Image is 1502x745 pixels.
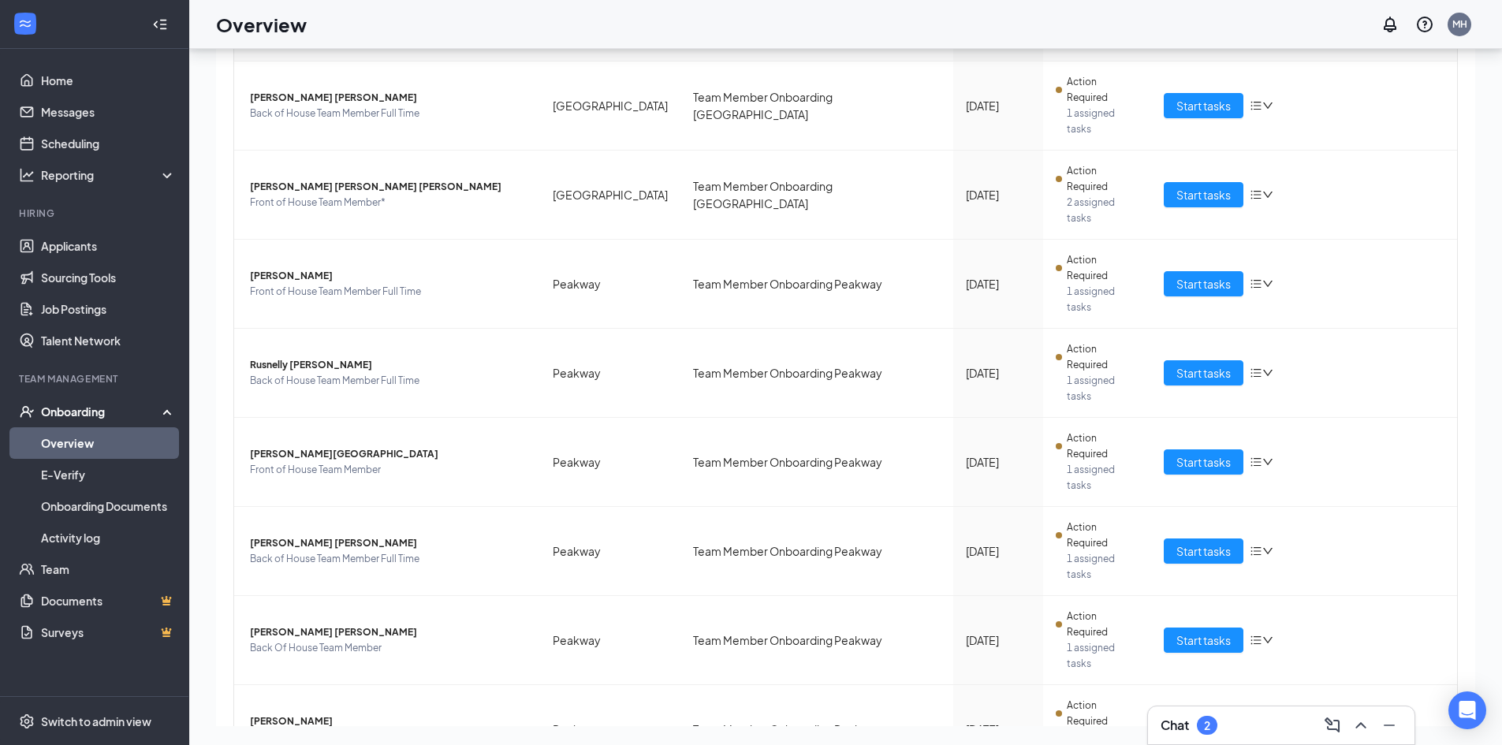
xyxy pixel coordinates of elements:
span: bars [1250,545,1262,557]
span: 1 assigned tasks [1067,373,1139,404]
td: Peakway [540,507,680,596]
a: Overview [41,427,176,459]
svg: Collapse [152,17,168,32]
button: ChevronUp [1348,713,1373,738]
span: down [1262,456,1273,467]
span: [PERSON_NAME] [PERSON_NAME] [250,535,527,551]
span: bars [1250,367,1262,379]
h1: Overview [216,11,307,38]
svg: WorkstreamLogo [17,16,33,32]
td: Team Member Onboarding [GEOGRAPHIC_DATA] [680,151,953,240]
span: down [1262,189,1273,200]
div: Switch to admin view [41,713,151,729]
span: [PERSON_NAME] [PERSON_NAME] [250,624,527,640]
td: Peakway [540,240,680,329]
span: [PERSON_NAME][GEOGRAPHIC_DATA] [250,446,527,462]
td: Team Member Onboarding Peakway [680,240,953,329]
td: Peakway [540,596,680,685]
div: 2 [1204,719,1210,732]
button: ComposeMessage [1320,713,1345,738]
span: Action Required [1067,520,1139,551]
span: down [1262,278,1273,289]
div: [DATE] [966,275,1031,292]
span: Back of House Team Member Full Time [250,551,527,567]
span: Start tasks [1176,275,1231,292]
span: Back Of House Team Member [250,640,527,656]
span: down [1262,546,1273,557]
button: Start tasks [1164,538,1243,564]
span: Start tasks [1176,186,1231,203]
svg: Notifications [1381,15,1400,34]
span: down [1262,100,1273,111]
span: Start tasks [1176,97,1231,114]
td: Team Member Onboarding [GEOGRAPHIC_DATA] [680,61,953,151]
span: [PERSON_NAME] [PERSON_NAME] [PERSON_NAME] [250,179,527,195]
span: Start tasks [1176,631,1231,649]
span: Action Required [1067,74,1139,106]
div: [DATE] [966,542,1031,560]
svg: QuestionInfo [1415,15,1434,34]
svg: ComposeMessage [1323,716,1342,735]
td: Team Member Onboarding Peakway [680,418,953,507]
span: Action Required [1067,430,1139,462]
a: Team [41,553,176,585]
svg: Minimize [1380,716,1399,735]
div: Open Intercom Messenger [1448,691,1486,729]
span: Action Required [1067,698,1139,729]
span: Action Required [1067,163,1139,195]
span: bars [1250,188,1262,201]
a: Messages [41,96,176,128]
svg: ChevronUp [1351,716,1370,735]
svg: Analysis [19,167,35,183]
span: [PERSON_NAME] [250,713,527,729]
a: Onboarding Documents [41,490,176,522]
button: Start tasks [1164,360,1243,386]
td: Team Member Onboarding Peakway [680,329,953,418]
span: Start tasks [1176,542,1231,560]
span: 1 assigned tasks [1067,106,1139,137]
span: down [1262,635,1273,646]
a: SurveysCrown [41,616,176,648]
button: Minimize [1377,713,1402,738]
a: DocumentsCrown [41,585,176,616]
a: Job Postings [41,293,176,325]
span: Action Required [1067,609,1139,640]
button: Start tasks [1164,628,1243,653]
span: Front of House Team Member Full Time [250,284,527,300]
span: [PERSON_NAME] [250,268,527,284]
span: Start tasks [1176,364,1231,382]
div: MH [1452,17,1467,31]
button: Start tasks [1164,182,1243,207]
button: Start tasks [1164,271,1243,296]
button: Start tasks [1164,449,1243,475]
span: Rusnelly [PERSON_NAME] [250,357,527,373]
svg: UserCheck [19,404,35,419]
button: Start tasks [1164,93,1243,118]
span: 1 assigned tasks [1067,284,1139,315]
span: bars [1250,634,1262,646]
div: Hiring [19,207,173,220]
div: [DATE] [966,364,1031,382]
a: Applicants [41,230,176,262]
span: 1 assigned tasks [1067,551,1139,583]
svg: Settings [19,713,35,729]
span: Back of House Team Member Full Time [250,106,527,121]
span: Action Required [1067,252,1139,284]
span: 1 assigned tasks [1067,462,1139,494]
td: [GEOGRAPHIC_DATA] [540,61,680,151]
span: 2 assigned tasks [1067,195,1139,226]
span: Action Required [1067,341,1139,373]
div: Team Management [19,372,173,386]
span: Back of House Team Member Full Time [250,373,527,389]
span: bars [1250,99,1262,112]
div: Reporting [41,167,177,183]
h3: Chat [1161,717,1189,734]
div: Onboarding [41,404,162,419]
span: down [1262,367,1273,378]
td: Team Member Onboarding Peakway [680,596,953,685]
div: [DATE] [966,186,1031,203]
a: Home [41,65,176,96]
span: bars [1250,278,1262,290]
div: [DATE] [966,97,1031,114]
a: Activity log [41,522,176,553]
